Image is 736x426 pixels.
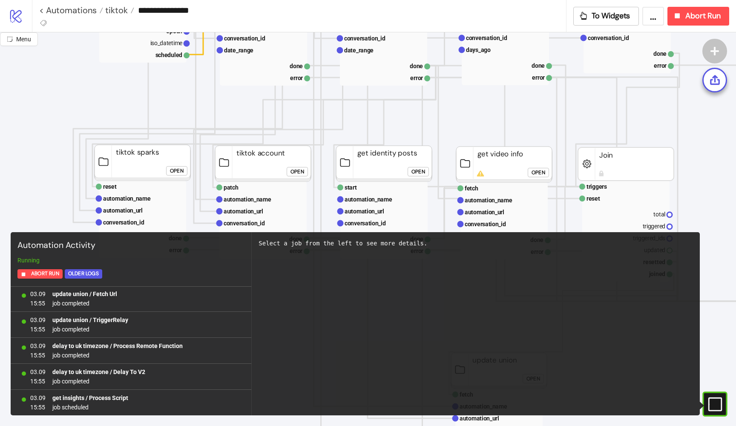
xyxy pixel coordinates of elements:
div: Older Logs [68,269,99,279]
button: Abort Run [667,7,729,26]
span: job completed [52,377,145,386]
div: Select a job from the left to see more details. [259,239,693,248]
text: automation_url [224,208,263,215]
button: Older Logs [65,269,102,279]
text: conversation_id [344,35,385,42]
b: get insights / Process Script [52,394,128,401]
span: job scheduled [52,403,128,412]
text: conversation_id [345,220,386,227]
text: automation_name [103,195,151,202]
a: tiktok [103,6,134,14]
text: date_range [344,47,374,54]
b: update union / TriggerRelay [52,317,128,323]
text: fetch [465,185,478,192]
text: automation_name [465,197,512,204]
text: automation_url [460,415,499,422]
text: patch [224,184,239,191]
span: 03.09 [30,315,46,325]
span: Abort Run [685,11,721,21]
text: conversation_id [103,219,144,226]
button: To Widgets [573,7,639,26]
text: start [345,184,357,191]
text: total [653,211,665,218]
text: automation_name [224,196,271,203]
text: automation_url [465,209,504,216]
span: 15:55 [30,325,46,334]
text: automation_url [345,208,384,215]
text: iso_datetime [150,40,183,46]
text: triggered [643,223,665,230]
text: triggers [586,183,607,190]
a: < Automations [39,6,103,14]
text: automation_name [345,196,392,203]
span: job completed [52,351,183,360]
span: 15:55 [30,351,46,360]
div: Automation Activity [14,236,248,256]
span: 15:55 [30,403,46,412]
span: To Widgets [592,11,630,21]
span: tiktok [103,5,128,16]
text: days_ago [466,46,491,53]
span: radius-bottomright [7,36,13,42]
text: reset [586,195,600,202]
div: Open [290,167,304,177]
text: reset [103,183,117,190]
b: delay to uk timezone / Process Remote Function [52,343,183,349]
button: Open [528,168,549,177]
button: Open [166,166,187,176]
span: Abort Run [31,269,59,279]
button: ... [642,7,664,26]
span: 03.09 [30,393,46,403]
span: 15:55 [30,377,46,386]
span: 03.09 [30,289,46,299]
span: job completed [52,299,117,308]
div: Running [14,256,248,265]
span: Menu [16,36,31,43]
span: 15:55 [30,299,46,308]
div: Open [411,167,425,177]
text: date_range [224,47,253,54]
span: 03.09 [30,341,46,351]
button: Open [287,167,308,176]
div: Open [532,168,545,178]
div: Open [170,166,184,176]
text: automation_url [103,207,143,214]
b: update union / Fetch Url [52,291,117,297]
text: conversation_id [224,220,265,227]
text: conversation_id [466,35,507,41]
b: delay to uk timezone / Delay To V2 [52,368,145,375]
button: Open [408,167,429,176]
span: job completed [52,325,128,334]
text: conversation_id [224,35,265,42]
text: conversation_id [465,221,506,227]
span: 03.09 [30,367,46,377]
button: Abort Run [17,269,63,279]
text: conversation_id [588,35,629,41]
